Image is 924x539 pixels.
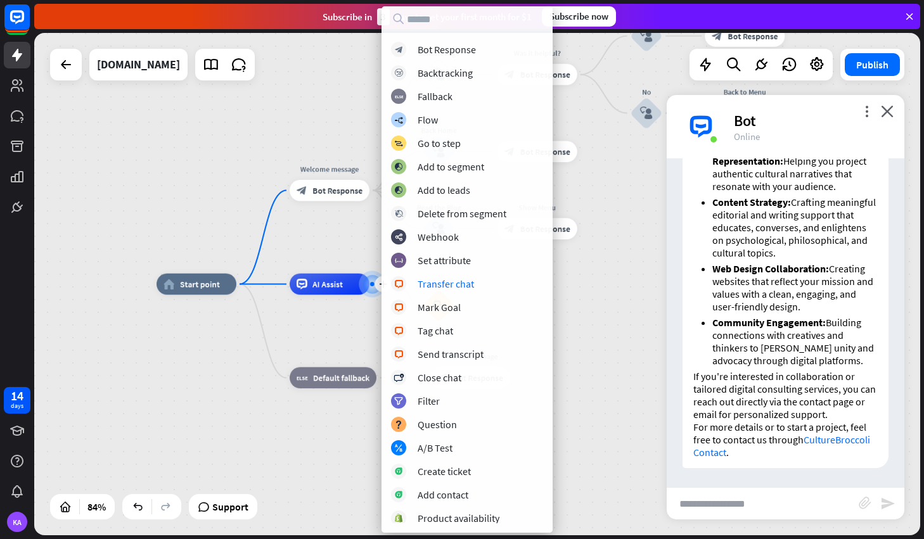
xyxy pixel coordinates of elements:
[712,262,829,275] strong: Web Design Collaboration:
[734,130,889,143] div: Online
[489,202,585,213] div: Show Menu
[395,92,403,101] i: block_fallback
[418,184,470,196] div: Add to leads
[845,53,900,76] button: Publish
[394,303,404,312] i: block_livechat
[418,301,461,314] div: Mark Goal
[312,279,343,289] span: AI Assist
[312,185,363,196] span: Bot Response
[712,316,826,329] strong: Community Engagement:
[395,210,403,218] i: block_delete_from_segment
[394,186,403,194] i: block_add_to_segment
[614,87,678,98] div: No
[712,196,791,208] strong: Content Strategy:
[418,465,471,478] div: Create ticket
[489,48,585,59] div: Was it helpful?
[281,163,377,174] div: Welcome message
[4,387,30,414] a: 14 days
[395,257,403,265] i: block_set_attribute
[84,497,110,517] div: 84%
[11,402,23,410] div: days
[418,254,471,267] div: Set attribute
[693,421,878,459] p: For more details or to start a project, feel free to contact us through .
[379,281,387,288] i: plus
[212,497,248,517] span: Support
[10,5,48,43] button: Open LiveChat chat widget
[697,87,793,98] div: Back to Menu
[394,163,403,171] i: block_add_to_segment
[394,139,403,148] i: block_goto
[164,279,175,289] i: home_2
[728,30,778,41] span: Bot Response
[395,421,402,429] i: block_question
[313,372,369,383] span: Default fallback
[418,137,461,149] div: Go to step
[520,69,570,80] span: Bot Response
[395,444,403,452] i: block_ab_testing
[418,160,484,173] div: Add to segment
[297,185,307,196] i: block_bot_response
[418,512,499,524] div: Product availability
[712,142,878,193] li: Helping you project authentic cultural narratives that resonate with your audience.
[395,46,403,54] i: block_bot_response
[712,30,722,41] i: block_bot_response
[418,90,452,103] div: Fallback
[418,277,474,290] div: Transfer chat
[395,69,403,77] i: block_backtracking
[97,49,180,80] div: culturebroccoli.com
[394,350,404,358] i: block_livechat
[180,279,220,289] span: Start point
[418,348,484,360] div: Send transcript
[881,105,894,117] i: close
[859,497,871,509] i: block_attachment
[7,512,27,532] div: KA
[394,280,404,288] i: block_livechat
[520,224,570,234] span: Bot Response
[640,30,653,42] i: block_user_input
[418,43,476,56] div: Bot Response
[418,418,457,431] div: Question
[712,316,878,367] li: Building connections with creatives and thinkers to [PERSON_NAME] unity and advocacy through digi...
[880,496,895,511] i: send
[712,196,878,259] li: Crafting meaningful editorial and writing support that educates, converses, and enlightens on psy...
[418,488,468,501] div: Add contact
[418,441,452,454] div: A/B Test
[297,372,308,383] i: block_fallback
[394,397,403,405] i: filter
[323,8,532,25] div: Subscribe in days to get your first month for $1
[395,233,403,241] i: webhooks
[394,374,404,382] i: block_close_chat
[693,370,878,421] p: If you're interested in collaboration or tailored digital consulting services, you can reach out ...
[640,107,653,120] i: block_user_input
[418,395,440,407] div: Filter
[418,113,438,126] div: Flow
[418,324,453,337] div: Tag chat
[11,390,23,402] div: 14
[861,105,873,117] i: more_vert
[418,231,459,243] div: Webhook
[418,67,473,79] div: Backtracking
[712,262,878,313] li: Creating websites that reflect your mission and values with a clean, engaging, and user-friendly ...
[542,6,616,27] div: Subscribe now
[377,8,390,25] div: 3
[418,207,506,220] div: Delete from segment
[394,116,403,124] i: builder_tree
[693,433,870,459] a: CultureBroccoli Contact
[734,111,889,130] div: Bot
[394,327,404,335] i: block_livechat
[418,371,461,384] div: Close chat
[520,146,570,157] span: Bot Response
